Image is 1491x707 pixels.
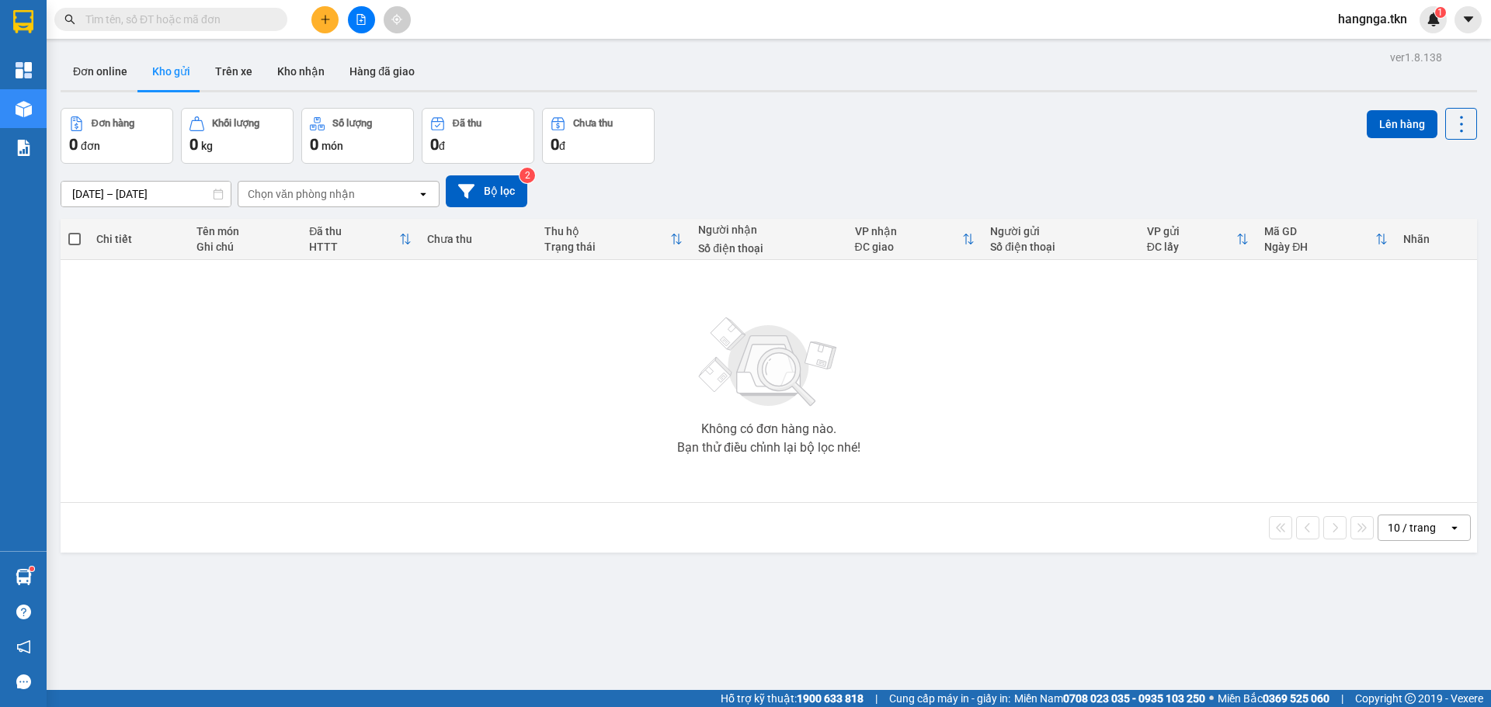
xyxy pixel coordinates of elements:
div: Mã GD [1264,225,1375,237]
div: Chưa thu [427,233,529,245]
div: Nhãn [1403,233,1469,245]
button: Trên xe [203,53,265,90]
th: Toggle SortBy [847,219,983,260]
div: Chưa thu [573,118,613,129]
div: VP gửi [1147,225,1236,237]
button: Đã thu0đ [422,108,534,164]
div: Bạn thử điều chỉnh lại bộ lọc nhé! [677,442,860,454]
span: | [1341,690,1343,707]
span: 0 [551,135,559,154]
svg: open [417,188,429,200]
img: warehouse-icon [16,101,32,117]
div: Không có đơn hàng nào. [701,423,836,435]
button: Số lượng0món [301,108,414,164]
span: kg [201,140,213,152]
sup: 1 [30,567,34,571]
div: Tên món [196,225,294,237]
button: Kho nhận [265,53,337,90]
svg: open [1448,522,1461,534]
th: Toggle SortBy [1256,219,1395,260]
div: HTTT [309,241,399,253]
span: 1 [1437,7,1443,18]
sup: 2 [520,168,535,183]
div: Đã thu [453,118,481,129]
span: đ [559,140,565,152]
th: Toggle SortBy [1139,219,1256,260]
img: icon-new-feature [1427,12,1441,26]
div: Số điện thoại [698,242,839,255]
th: Toggle SortBy [537,219,690,260]
span: Miền Bắc [1218,690,1329,707]
strong: 0369 525 060 [1263,692,1329,705]
span: Miền Nam [1014,690,1205,707]
button: Bộ lọc [446,175,527,207]
button: Kho gửi [140,53,203,90]
span: hangnga.tkn [1326,9,1420,29]
span: Hỗ trợ kỹ thuật: [721,690,864,707]
th: Toggle SortBy [301,219,419,260]
span: Cung cấp máy in - giấy in: [889,690,1010,707]
button: Lên hàng [1367,110,1437,138]
span: 0 [430,135,439,154]
span: notification [16,639,31,654]
div: Số lượng [332,118,372,129]
span: đơn [81,140,100,152]
div: Thu hộ [544,225,670,237]
button: file-add [348,6,375,33]
div: Đơn hàng [92,118,134,129]
div: Số điện thoại [990,241,1131,253]
span: copyright [1405,693,1416,704]
input: Select a date range. [61,182,231,206]
span: file-add [356,14,367,25]
div: Người nhận [698,224,839,236]
span: đ [439,140,445,152]
img: logo-vxr [13,10,33,33]
button: plus [311,6,339,33]
button: Đơn online [61,53,140,90]
div: Chọn văn phòng nhận [248,186,355,202]
span: ⚪️ [1209,695,1214,702]
strong: 0708 023 035 - 0935 103 250 [1063,692,1205,705]
input: Tìm tên, số ĐT hoặc mã đơn [85,11,269,28]
span: | [875,690,878,707]
div: Đã thu [309,225,399,237]
span: aim [391,14,402,25]
button: Khối lượng0kg [181,108,294,164]
span: 0 [189,135,198,154]
span: plus [320,14,331,25]
button: Chưa thu0đ [542,108,655,164]
div: Chi tiết [96,233,180,245]
div: ver 1.8.138 [1390,49,1442,66]
span: món [321,140,343,152]
img: solution-icon [16,140,32,156]
div: ĐC giao [855,241,963,253]
span: search [64,14,75,25]
img: svg+xml;base64,PHN2ZyBjbGFzcz0ibGlzdC1wbHVnX19zdmciIHhtbG5zPSJodHRwOi8vd3d3LnczLm9yZy8yMDAwL3N2Zy... [691,308,846,417]
strong: 1900 633 818 [797,692,864,705]
div: 10 / trang [1388,520,1436,535]
span: message [16,674,31,689]
div: ĐC lấy [1147,241,1236,253]
button: Đơn hàng0đơn [61,108,173,164]
div: VP nhận [855,225,963,237]
span: question-circle [16,605,31,619]
div: Người gửi [990,225,1131,237]
div: Trạng thái [544,241,670,253]
img: dashboard-icon [16,62,32,78]
sup: 1 [1435,7,1446,18]
div: Ngày ĐH [1264,241,1375,253]
div: Khối lượng [212,118,259,129]
div: Ghi chú [196,241,294,253]
button: caret-down [1455,6,1482,33]
button: Hàng đã giao [337,53,427,90]
span: caret-down [1461,12,1475,26]
button: aim [384,6,411,33]
img: warehouse-icon [16,569,32,585]
span: 0 [69,135,78,154]
span: 0 [310,135,318,154]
